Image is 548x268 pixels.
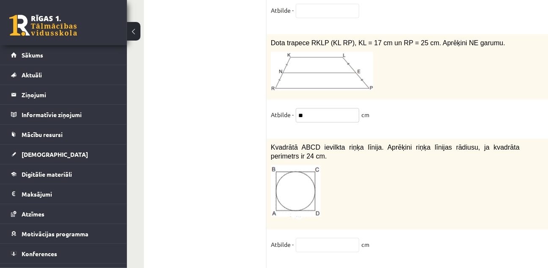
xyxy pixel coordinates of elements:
span: [DEMOGRAPHIC_DATA] [22,150,88,158]
span: Digitālie materiāli [22,170,72,178]
p: Atbilde - [271,108,294,121]
a: Atzīmes [11,204,116,224]
a: Ziņojumi [11,85,116,104]
a: Digitālie materiāli [11,164,116,184]
a: Sākums [11,45,116,65]
span: Sākums [22,51,43,59]
a: Mācību resursi [11,125,116,144]
img: Attēls, kurā ir rinda, diagramma Mākslīgā intelekta ģenerēts saturs var būt nepareizs. [271,52,373,90]
legend: Ziņojumi [22,85,116,104]
a: [DEMOGRAPHIC_DATA] [11,145,116,164]
span: Konferences [22,250,57,257]
legend: Informatīvie ziņojumi [22,105,116,124]
a: Rīgas 1. Tālmācības vidusskola [9,15,77,36]
a: Motivācijas programma [11,224,116,243]
p: Atbilde - [271,238,294,251]
span: Kvadrātā ABCD ievilkta riņķa līnija. Aprēķini riņķa līnijas rādiusu, ja kvadrāta perimetrs ir 24 cm. [271,144,520,160]
span: Dota trapece RKLP (KL RP), KL = 17 cm un RP = 25 cm. Aprēķini NE garumu. [271,39,505,46]
a: Konferences [11,244,116,263]
legend: Maksājumi [22,184,116,204]
span: Aktuāli [22,71,42,79]
img: Attēls, kurā ir aplis, rinda, diagramma Mākslīgā intelekta ģenerēts saturs var būt nepareizs. [271,165,321,220]
a: Informatīvie ziņojumi [11,105,116,124]
a: Aktuāli [11,65,116,85]
p: Atbilde - [271,4,294,16]
a: Maksājumi [11,184,116,204]
span: Mācību resursi [22,131,63,138]
span: Atzīmes [22,210,44,218]
span: Motivācijas programma [22,230,88,238]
